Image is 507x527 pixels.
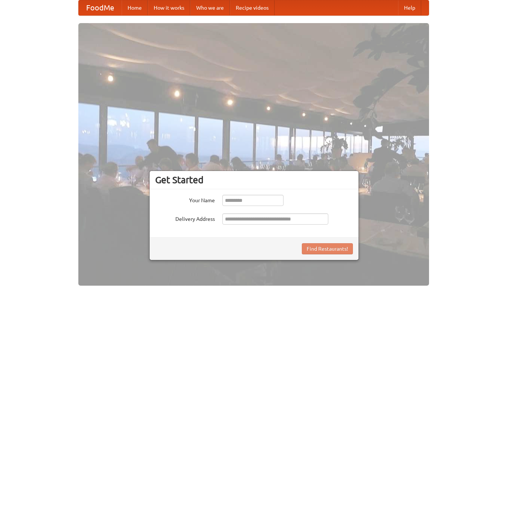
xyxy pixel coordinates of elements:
[155,195,215,204] label: Your Name
[230,0,275,15] a: Recipe videos
[155,174,353,185] h3: Get Started
[302,243,353,254] button: Find Restaurants!
[79,0,122,15] a: FoodMe
[155,213,215,223] label: Delivery Address
[398,0,421,15] a: Help
[122,0,148,15] a: Home
[190,0,230,15] a: Who we are
[148,0,190,15] a: How it works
